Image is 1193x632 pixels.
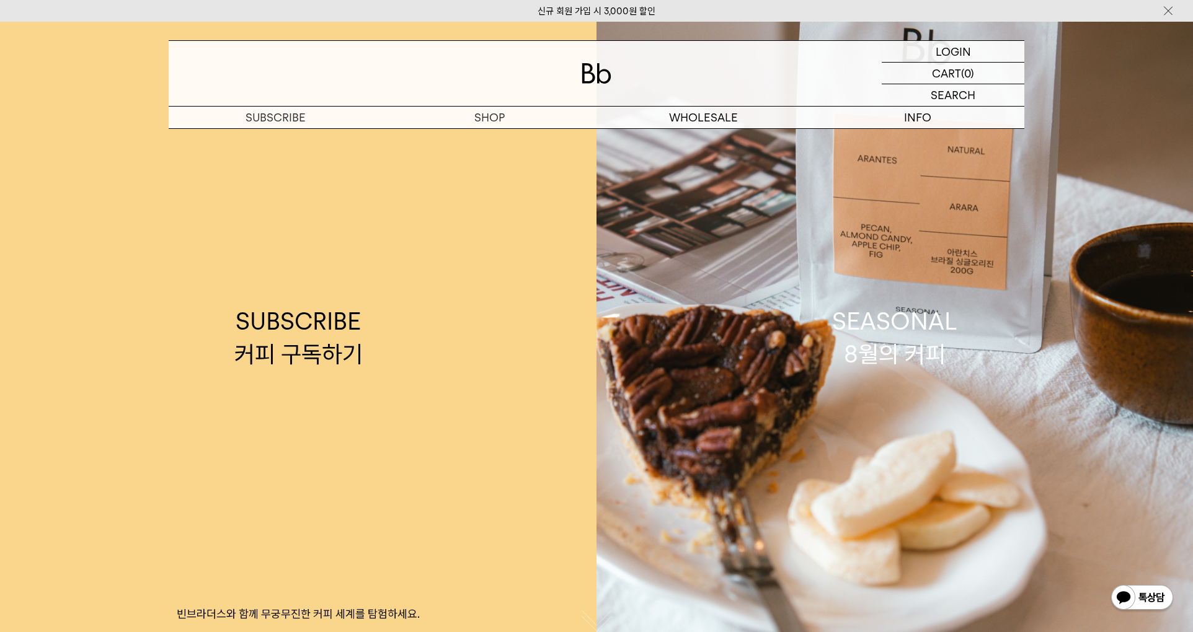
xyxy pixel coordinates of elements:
img: 로고 [582,63,611,84]
a: LOGIN [882,41,1024,63]
a: CART (0) [882,63,1024,84]
p: INFO [810,107,1024,128]
p: (0) [961,63,974,84]
a: SHOP [383,107,596,128]
p: CART [932,63,961,84]
img: 카카오톡 채널 1:1 채팅 버튼 [1110,584,1174,613]
p: WHOLESALE [596,107,810,128]
a: 신규 회원 가입 시 3,000원 할인 [538,6,655,17]
div: SUBSCRIBE 커피 구독하기 [234,305,363,371]
p: SEARCH [931,84,975,106]
p: LOGIN [936,41,971,62]
a: SUBSCRIBE [169,107,383,128]
div: SEASONAL 8월의 커피 [832,305,957,371]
